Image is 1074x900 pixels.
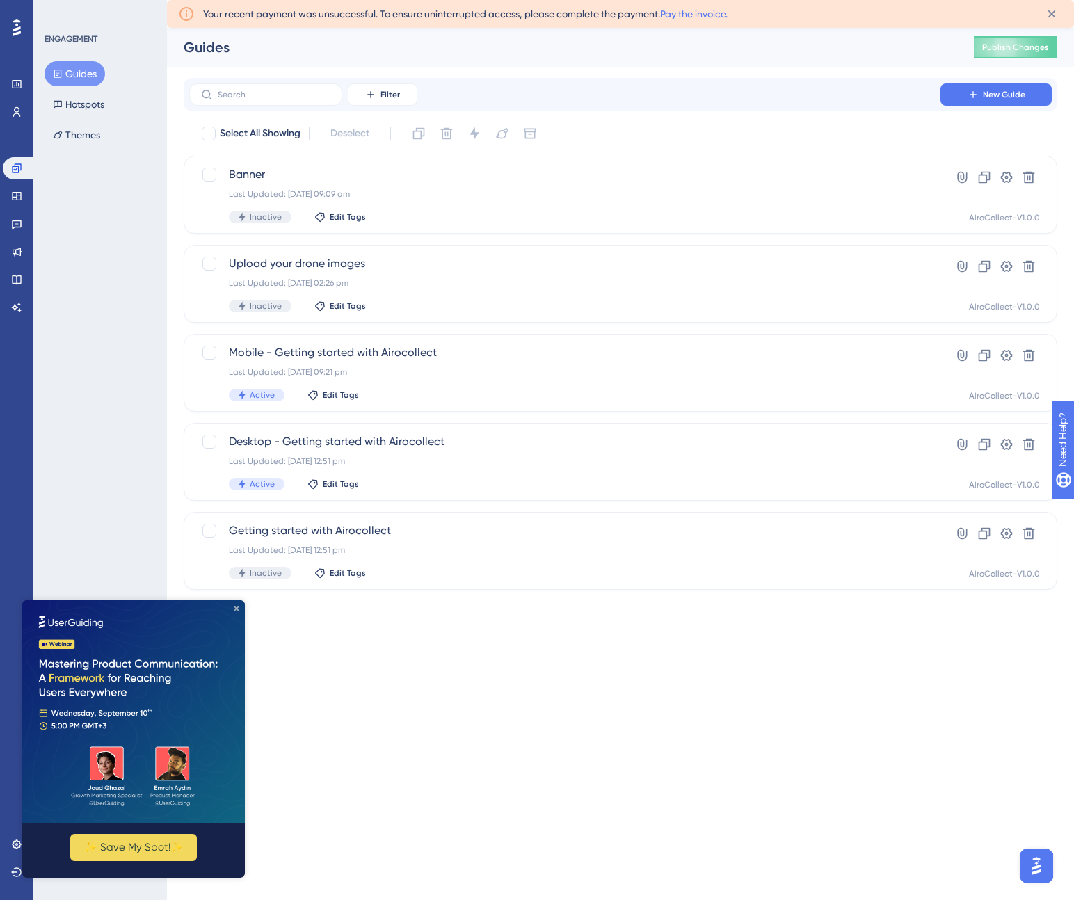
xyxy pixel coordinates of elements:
div: ENGAGEMENT [45,33,97,45]
button: Edit Tags [307,389,359,401]
button: Deselect [318,121,382,146]
button: Guides [45,61,105,86]
span: Publish Changes [982,42,1049,53]
span: Inactive [250,211,282,223]
span: Edit Tags [330,211,366,223]
div: Last Updated: [DATE] 09:09 am [229,188,901,200]
span: Inactive [250,568,282,579]
button: Themes [45,122,109,147]
div: Last Updated: [DATE] 02:26 pm [229,278,901,289]
span: Select All Showing [220,125,300,142]
span: Desktop - Getting started with Airocollect [229,433,901,450]
span: Your recent payment was unsuccessful. To ensure uninterrupted access, please complete the payment. [203,6,728,22]
span: Edit Tags [330,568,366,579]
span: Deselect [330,125,369,142]
button: Hotspots [45,92,113,117]
div: Last Updated: [DATE] 09:21 pm [229,367,901,378]
button: Edit Tags [307,479,359,490]
input: Search [218,90,330,99]
div: AiroCollect-V1.0.0 [969,390,1040,401]
div: AiroCollect-V1.0.0 [969,212,1040,223]
button: Publish Changes [974,36,1057,58]
button: Edit Tags [314,568,366,579]
a: Pay the invoice. [660,8,728,19]
div: AiroCollect-V1.0.0 [969,301,1040,312]
span: Edit Tags [323,389,359,401]
span: Edit Tags [330,300,366,312]
div: Close Preview [211,6,217,11]
span: New Guide [983,89,1025,100]
div: Last Updated: [DATE] 12:51 pm [229,456,901,467]
span: Filter [380,89,400,100]
span: Active [250,389,275,401]
iframe: UserGuiding AI Assistant Launcher [1016,845,1057,887]
div: AiroCollect-V1.0.0 [969,568,1040,579]
span: Inactive [250,300,282,312]
span: Edit Tags [323,479,359,490]
button: Edit Tags [314,211,366,223]
span: Mobile - Getting started with Airocollect [229,344,901,361]
button: Edit Tags [314,300,366,312]
button: ✨ Save My Spot!✨ [48,234,175,261]
span: Active [250,479,275,490]
div: Guides [184,38,939,57]
button: Filter [348,83,417,106]
div: AiroCollect-V1.0.0 [969,479,1040,490]
div: Last Updated: [DATE] 12:51 pm [229,545,901,556]
span: Banner [229,166,901,183]
span: Upload your drone images [229,255,901,272]
button: New Guide [940,83,1052,106]
span: Need Help? [33,3,87,20]
span: Getting started with Airocollect [229,522,901,539]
